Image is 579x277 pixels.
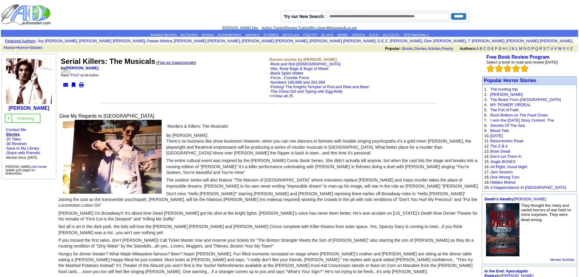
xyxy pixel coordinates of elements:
a: 30 Reviews [6,141,27,146]
a: L [516,46,518,51]
a: War, Body Bags & Bags of Weed [271,66,328,71]
a: [PERSON_NAME] [PERSON_NAME] [506,39,572,43]
a: M [519,46,522,51]
b: by [61,66,98,70]
a: The Beast From [GEOGRAPHIC_DATA] [490,97,561,102]
font: > > [2,45,42,50]
font: 20. [484,185,490,190]
a: Log out [345,26,357,29]
font: They thought the many and varied horrors of war held no more surprises. They were dead wrong. [521,203,571,222]
a: Jam Session [490,170,513,174]
font: [DATE] [61,70,70,74]
a: U [550,46,553,51]
a: Pawan Mishra [147,39,172,43]
font: 19. [484,180,490,185]
img: 66087.jpg [63,120,162,194]
a: A [476,46,479,51]
a: AUDIOBOOKS [218,33,241,37]
a: R [539,46,542,51]
a: [DATE] [490,133,503,138]
font: · [270,66,370,98]
a: Stories [6,132,20,137]
a: [PERSON_NAME] Den [222,26,258,29]
a: D.E.Z. [PERSON_NAME] [377,39,422,43]
a: Articles [428,46,441,51]
a: SUCCESS [383,33,400,37]
label: Try our New Search: [284,14,325,19]
font: 4. [484,102,488,107]
a: Books [402,46,413,51]
font: 16. [484,164,490,169]
a: Featured Authors [5,39,35,43]
a: Share with Friends! [6,151,40,155]
a: Author Tracker [262,26,284,29]
a: [PERSON_NAME] [PERSON_NAME] [309,39,375,43]
img: bigemptystars.png [512,64,520,72]
span: Murders & Killers: The Musicals! [167,124,228,129]
a: Poetry [442,46,453,51]
a: Q [535,46,538,51]
a: VIDEOS [352,33,365,37]
a: Resurrection Road [490,139,523,143]
a: Stories [414,46,426,51]
font: i [574,40,574,43]
a: Stories [30,45,42,50]
font: [ ] [157,60,196,65]
font: Rated " " by the Author. [61,74,99,77]
a: Rock and Roll [DEMOGRAPHIC_DATA] [271,62,340,66]
font: i [241,40,242,43]
a: A Happenstance At [GEOGRAPHIC_DATA] [490,185,566,190]
a: F [495,46,498,51]
a: J [509,46,511,51]
font: 1. [484,87,488,92]
a: Glen [PERSON_NAME] [424,39,466,43]
a: V [554,46,557,51]
font: Select a book to read and review [DATE]! [486,60,559,64]
a: click here [31,165,44,168]
a: [PERSON_NAME] [PERSON_NAME] [79,39,145,43]
a: I won the [DATE] Story Contest. Tha [490,118,554,123]
a: Joy [PERSON_NAME] [38,39,78,43]
p: Hungry for dinner theater? What Made Milwaukee famous? Beer? Nope! [PERSON_NAME]. Fun filled mome... [58,251,473,274]
a: BOOKS [202,33,214,37]
a: P [531,46,534,51]
a: The hunting trip [490,87,518,92]
img: bigemptystars.png [487,64,495,72]
font: · [270,85,370,98]
a: SIGNED BOOKS [150,33,177,37]
a: G [498,46,501,51]
a: C [483,46,486,51]
a: The Z B A [490,144,508,148]
font: 18. [484,175,490,179]
a: Rock Bottom on The Food Chain [490,113,548,117]
a: Popular Horror Stories [484,78,536,83]
img: bigemptystars.png [504,64,512,72]
font: · · · [5,146,40,160]
font: 6. [484,113,488,117]
a: Numbers 199,888 and 202,999 [271,80,325,85]
a: B [480,46,482,51]
a: I [507,46,508,51]
a: Y [567,46,569,51]
font: i [78,40,79,43]
a: W [558,46,562,51]
a: Force...Counter Force [271,75,309,80]
a: POETRY [303,33,318,37]
a: [PERSON_NAME] [PERSON_NAME] [174,39,240,43]
font: · [270,62,370,98]
a: T. [PERSON_NAME] [468,39,505,43]
font: [PERSON_NAME], to update your pages on AuthorsDen. [5,165,47,175]
a: Flag as Inappropriate [157,60,195,65]
a: All Right, Good Night [490,164,527,169]
font: i [146,40,147,43]
a: NEWS [337,33,348,37]
a: PG13 [71,74,79,77]
a: Following [17,116,34,121]
font: · [270,75,370,98]
font: | | | | [222,25,357,30]
font: · [270,80,370,98]
font: Serial Killers: The Musicals [61,57,155,65]
font: 7. [484,118,488,123]
font: 5. [484,108,488,112]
